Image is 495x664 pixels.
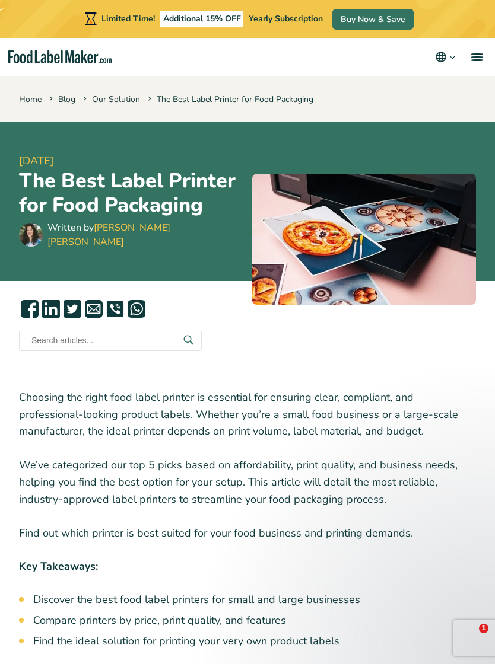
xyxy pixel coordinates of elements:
[47,221,170,248] a: [PERSON_NAME] [PERSON_NAME]
[19,330,202,351] input: Search articles...
[19,223,43,247] img: Maria Abi Hanna - Food Label Maker
[145,94,313,105] span: The Best Label Printer for Food Packaging
[92,94,140,105] a: Our Solution
[58,94,75,105] a: Blog
[19,94,42,105] a: Home
[19,169,243,218] h1: The Best Label Printer for Food Packaging
[455,624,483,652] iframe: Intercom live chat
[47,221,243,249] div: Written by
[19,559,98,573] strong: Key Takeaways:
[101,13,155,24] span: Limited Time!
[19,456,476,507] p: We’ve categorized our top 5 picks based on affordability, print quality, and business needs, help...
[19,389,476,440] p: Choosing the right food label printer is essential for ensuring clear, compliant, and professiona...
[19,153,243,169] span: [DATE]
[33,612,476,628] li: Compare printers by price, print quality, and features
[33,592,476,608] li: Discover the best food label printers for small and large businesses
[33,633,476,649] li: Find the ideal solution for printing your very own product labels
[332,9,414,30] a: Buy Now & Save
[479,624,488,633] span: 1
[19,525,476,542] p: Find out which printer is best suited for your food business and printing demands.
[160,11,244,27] span: Additional 15% OFF
[249,13,323,24] span: Yearly Subscription
[457,38,495,76] a: menu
